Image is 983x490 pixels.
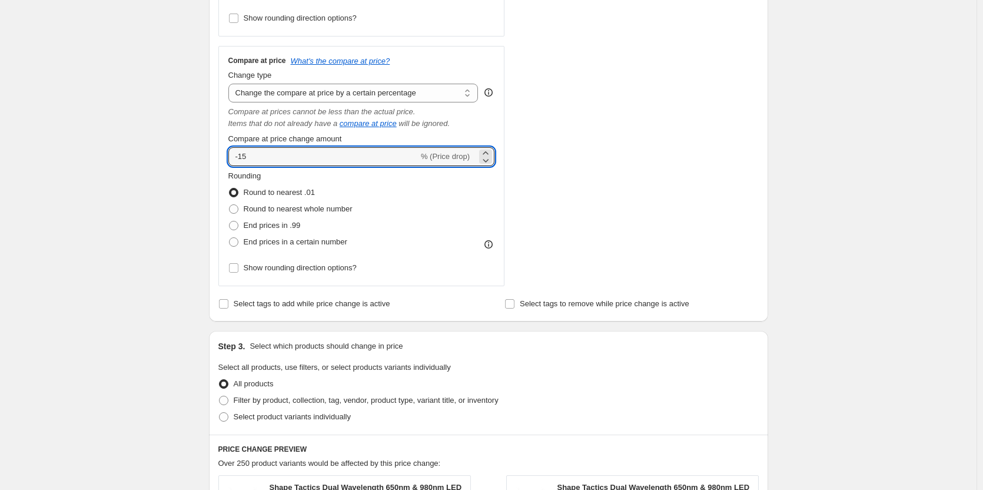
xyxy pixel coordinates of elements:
div: help [483,87,494,98]
input: -15 [228,147,419,166]
span: All products [234,379,274,388]
span: Select all products, use filters, or select products variants individually [218,363,451,372]
span: End prices in a certain number [244,237,347,246]
span: Select tags to add while price change is active [234,299,390,308]
span: Over 250 product variants would be affected by this price change: [218,459,441,468]
span: Compare at price change amount [228,134,342,143]
i: Compare at prices cannot be less than the actual price. [228,107,416,116]
span: Select tags to remove while price change is active [520,299,689,308]
i: will be ignored. [398,119,450,128]
span: Change type [228,71,272,80]
h2: Step 3. [218,340,245,352]
button: What's the compare at price? [291,57,390,65]
p: Select which products should change in price [250,340,403,352]
span: Round to nearest .01 [244,188,315,197]
h6: PRICE CHANGE PREVIEW [218,445,759,454]
button: compare at price [340,119,397,128]
span: Rounding [228,171,261,180]
span: End prices in .99 [244,221,301,230]
span: Show rounding direction options? [244,14,357,22]
i: Items that do not already have a [228,119,338,128]
span: Round to nearest whole number [244,204,353,213]
h3: Compare at price [228,56,286,65]
span: Select product variants individually [234,412,351,421]
span: % (Price drop) [421,152,470,161]
span: Filter by product, collection, tag, vendor, product type, variant title, or inventory [234,396,499,405]
span: Show rounding direction options? [244,263,357,272]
